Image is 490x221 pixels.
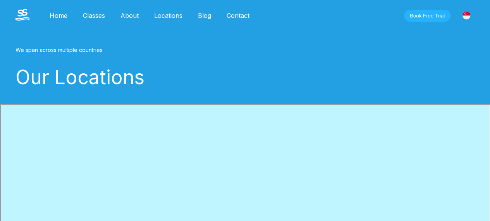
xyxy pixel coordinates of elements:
a: Contact [219,12,257,19]
a: Locations [146,12,190,19]
div: Our Locations [15,66,475,89]
button: Book Free Trial [404,10,450,22]
a: About [113,12,146,19]
a: Blog [190,12,219,19]
img: The Swim Starter Logo [15,9,29,21]
a: Classes [75,12,113,19]
div: We span across multiple countries [15,47,475,53]
div: [GEOGRAPHIC_DATA] [458,7,475,24]
img: Singapore [462,12,470,19]
a: Home [42,12,75,19]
